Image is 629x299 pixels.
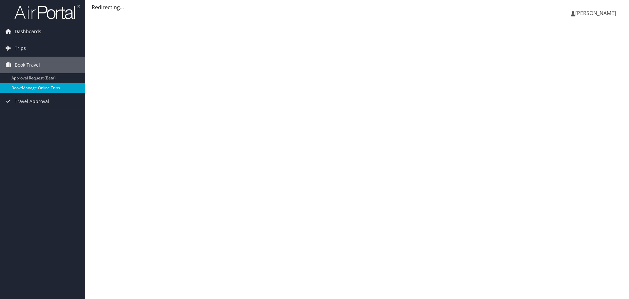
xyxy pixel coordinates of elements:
[15,40,26,56] span: Trips
[15,23,41,40] span: Dashboards
[15,57,40,73] span: Book Travel
[15,93,49,110] span: Travel Approval
[14,4,80,20] img: airportal-logo.png
[92,3,622,11] div: Redirecting...
[571,3,622,23] a: [PERSON_NAME]
[575,10,616,17] span: [PERSON_NAME]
